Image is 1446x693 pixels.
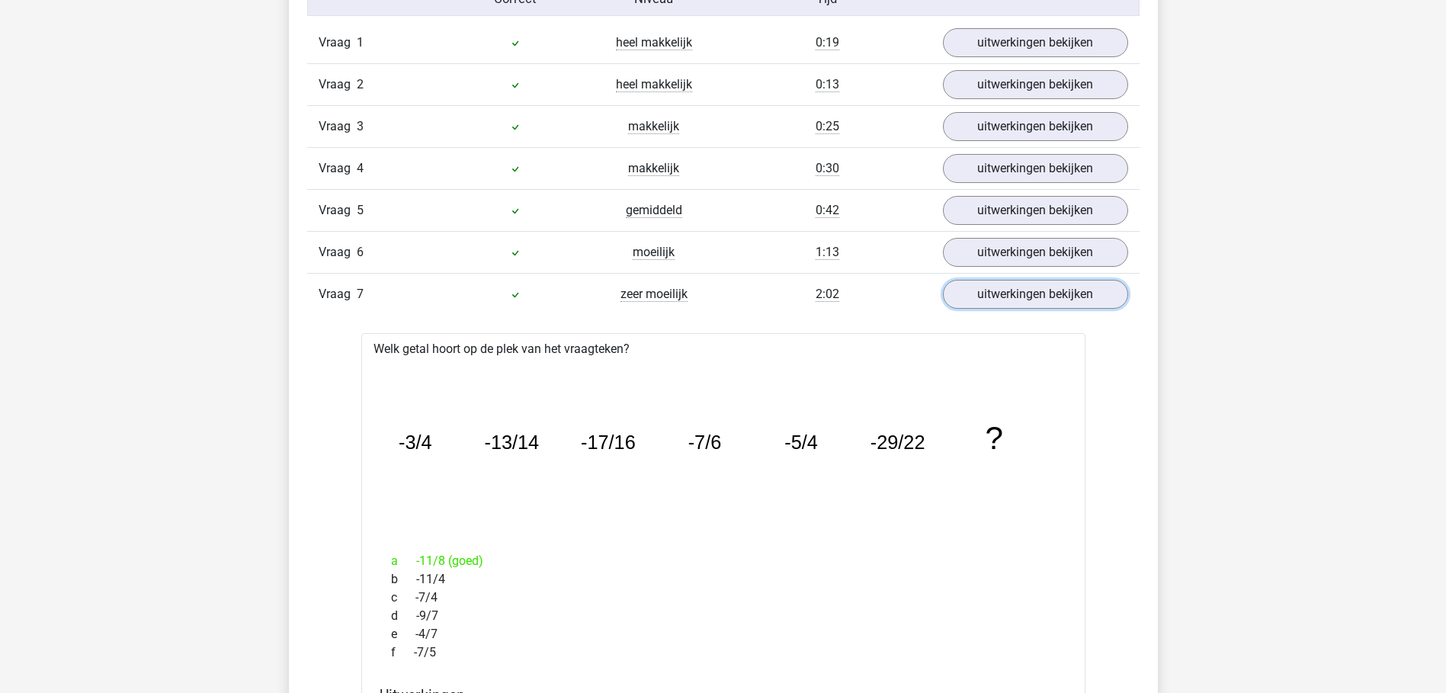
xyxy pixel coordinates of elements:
[620,287,688,302] span: zeer moeilijk
[357,245,364,259] span: 6
[319,243,357,261] span: Vraag
[688,432,721,453] tspan: -7/6
[380,625,1067,643] div: -4/7
[357,161,364,175] span: 4
[816,161,839,176] span: 0:30
[943,238,1128,267] a: uitwerkingen bekijken
[628,119,679,134] span: makkelijk
[391,589,415,607] span: c
[380,552,1067,570] div: -11/8 (goed)
[943,112,1128,141] a: uitwerkingen bekijken
[816,119,839,134] span: 0:25
[380,607,1067,625] div: -9/7
[943,196,1128,225] a: uitwerkingen bekijken
[391,625,415,643] span: e
[633,245,675,260] span: moeilijk
[943,154,1128,183] a: uitwerkingen bekijken
[870,432,925,453] tspan: -29/22
[391,607,416,625] span: d
[391,552,416,570] span: a
[816,287,839,302] span: 2:02
[816,77,839,92] span: 0:13
[380,570,1067,589] div: -11/4
[357,287,364,301] span: 7
[380,643,1067,662] div: -7/5
[319,285,357,303] span: Vraag
[319,75,357,94] span: Vraag
[816,35,839,50] span: 0:19
[319,201,357,220] span: Vraag
[357,77,364,91] span: 2
[985,420,1002,456] tspan: ?
[380,589,1067,607] div: -7/4
[319,159,357,178] span: Vraag
[319,117,357,136] span: Vraag
[391,570,416,589] span: b
[581,432,636,453] tspan: -17/16
[357,119,364,133] span: 3
[319,34,357,52] span: Vraag
[357,35,364,50] span: 1
[616,35,692,50] span: heel makkelijk
[943,280,1128,309] a: uitwerkingen bekijken
[816,203,839,218] span: 0:42
[616,77,692,92] span: heel makkelijk
[628,161,679,176] span: makkelijk
[943,28,1128,57] a: uitwerkingen bekijken
[398,432,431,453] tspan: -3/4
[784,432,818,453] tspan: -5/4
[816,245,839,260] span: 1:13
[943,70,1128,99] a: uitwerkingen bekijken
[357,203,364,217] span: 5
[626,203,682,218] span: gemiddeld
[484,432,539,453] tspan: -13/14
[391,643,414,662] span: f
